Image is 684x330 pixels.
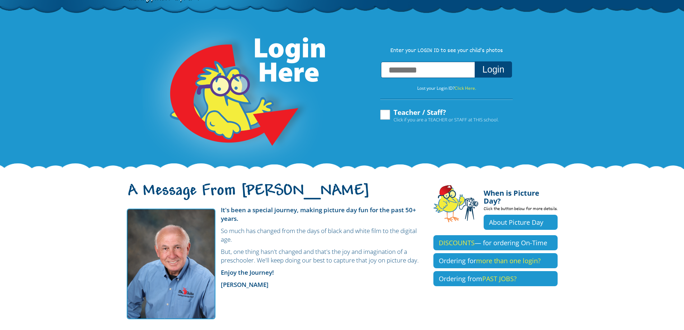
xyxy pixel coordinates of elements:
[433,253,558,268] a: Ordering formore than one login?
[143,19,326,170] img: Login Here
[484,215,558,230] a: About Picture Day
[373,47,520,55] p: Enter your LOGIN ID to see your child’s photos
[394,116,499,123] span: Click if you are a TEACHER or STAFF at THIS school.
[433,271,558,286] a: Ordering fromPAST JOBS?
[127,227,423,244] p: So much has changed from the days of black and white film to the digital age.
[455,85,476,91] a: Click Here.
[482,274,517,283] span: PAST JOBS?
[475,61,512,78] button: Login
[221,206,416,223] strong: It's been a special journey, making picture day fun for the past 50+ years.
[221,280,269,289] strong: [PERSON_NAME]
[221,268,274,276] strong: Enjoy the Journey!
[484,205,558,215] p: Click the button below for more details.
[484,185,558,205] h4: When is Picture Day?
[127,247,423,265] p: But, one thing hasn't changed and that's the joy and imagination of a preschooler. We'll keep doi...
[379,109,499,122] label: Teacher / Staff?
[476,256,541,265] span: more than one login?
[373,84,520,92] p: Lost your Login ID?
[439,238,475,247] span: DISCOUNTS
[127,209,215,319] img: Mr. Dabbs
[127,188,423,203] h1: A Message From [PERSON_NAME]
[433,235,558,250] a: DISCOUNTS— for ordering On-Time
